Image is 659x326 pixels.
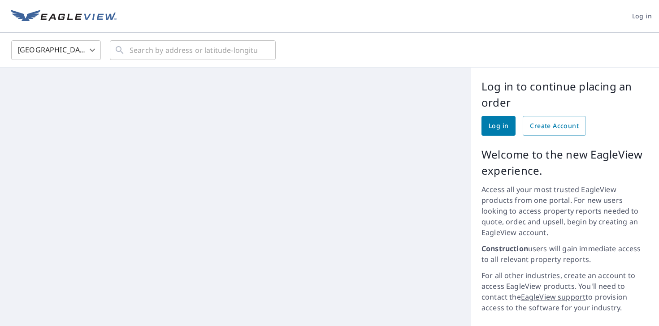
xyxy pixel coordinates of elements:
div: [GEOGRAPHIC_DATA] [11,38,101,63]
span: Log in [489,120,508,132]
p: Welcome to the new EagleView experience. [481,146,648,179]
span: Log in [632,11,652,22]
a: EagleView support [521,292,586,302]
p: users will gain immediate access to all relevant property reports. [481,243,648,265]
img: EV Logo [11,10,117,23]
p: Log in to continue placing an order [481,78,648,111]
a: Create Account [523,116,586,136]
input: Search by address or latitude-longitude [130,38,257,63]
strong: Construction [481,244,528,253]
span: Create Account [530,120,579,132]
p: For all other industries, create an account to access EagleView products. You'll need to contact ... [481,270,648,313]
a: Log in [481,116,516,136]
p: Access all your most trusted EagleView products from one portal. For new users looking to access ... [481,184,648,238]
